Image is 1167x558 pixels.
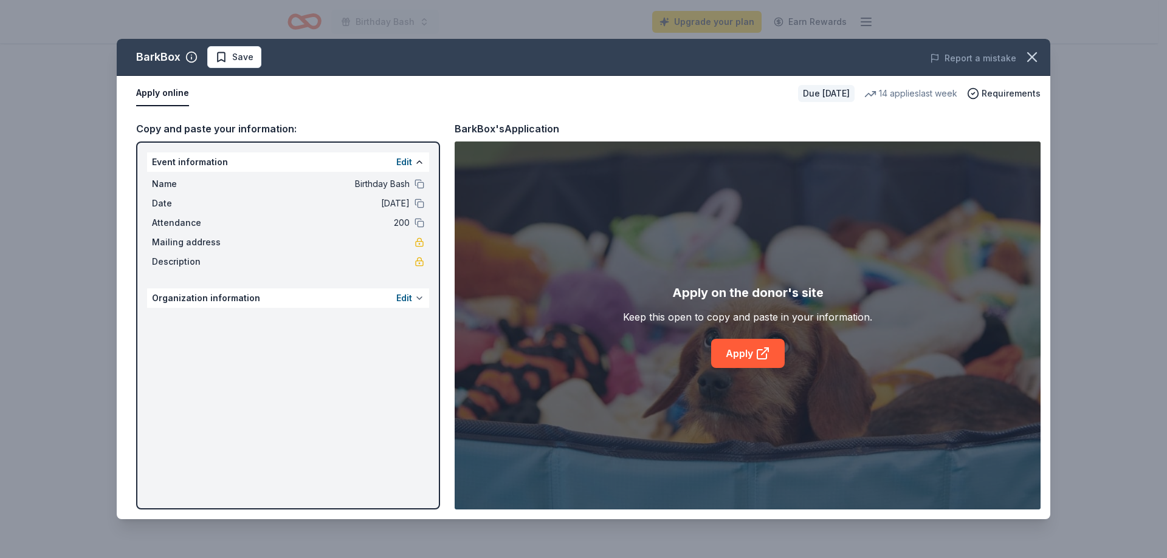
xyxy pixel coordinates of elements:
[396,291,412,305] button: Edit
[396,155,412,169] button: Edit
[147,152,429,172] div: Event information
[982,86,1041,101] span: Requirements
[152,177,233,191] span: Name
[623,310,872,324] div: Keep this open to copy and paste in your information.
[233,216,410,230] span: 200
[152,254,233,269] span: Description
[864,86,957,101] div: 14 applies last week
[152,196,233,211] span: Date
[136,81,189,106] button: Apply online
[207,46,261,68] button: Save
[152,235,233,250] span: Mailing address
[455,121,559,137] div: BarkBox's Application
[136,47,181,67] div: BarkBox
[232,50,253,64] span: Save
[798,85,855,102] div: Due [DATE]
[136,121,440,137] div: Copy and paste your information:
[672,283,824,302] div: Apply on the donor's site
[147,288,429,308] div: Organization information
[711,339,785,368] a: Apply
[233,196,410,211] span: [DATE]
[930,51,1016,66] button: Report a mistake
[967,86,1041,101] button: Requirements
[152,216,233,230] span: Attendance
[233,177,410,191] span: Birthday Bash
